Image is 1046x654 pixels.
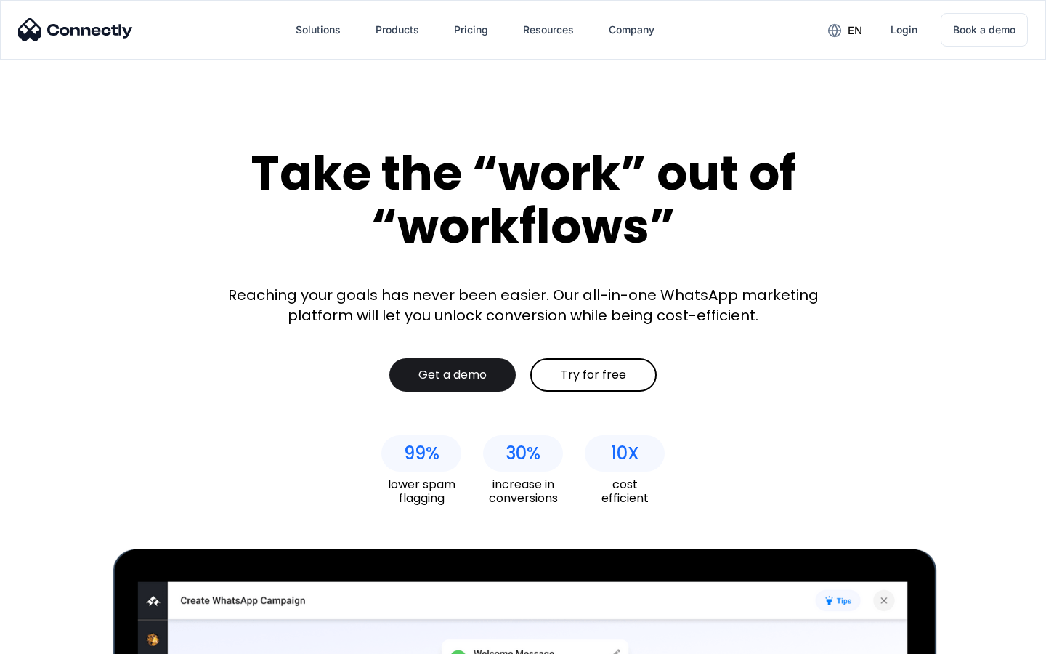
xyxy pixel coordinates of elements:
[389,358,516,392] a: Get a demo
[454,20,488,40] div: Pricing
[218,285,828,326] div: Reaching your goals has never been easier. Our all-in-one WhatsApp marketing platform will let yo...
[483,477,563,505] div: increase in conversions
[418,368,487,382] div: Get a demo
[506,443,540,464] div: 30%
[376,20,419,40] div: Products
[585,477,665,505] div: cost efficient
[29,629,87,649] ul: Language list
[404,443,439,464] div: 99%
[609,20,654,40] div: Company
[848,20,862,41] div: en
[381,477,461,505] div: lower spam flagging
[530,358,657,392] a: Try for free
[941,13,1028,47] a: Book a demo
[18,18,133,41] img: Connectly Logo
[891,20,917,40] div: Login
[561,368,626,382] div: Try for free
[15,629,87,649] aside: Language selected: English
[879,12,929,47] a: Login
[442,12,500,47] a: Pricing
[523,20,574,40] div: Resources
[196,147,850,252] div: Take the “work” out of “workflows”
[611,443,639,464] div: 10X
[296,20,341,40] div: Solutions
